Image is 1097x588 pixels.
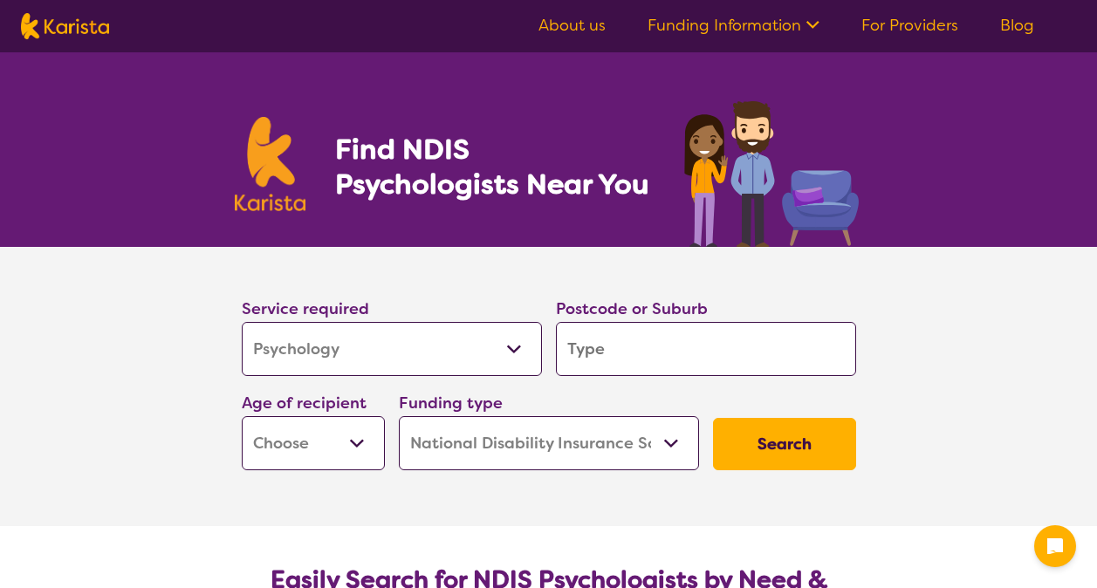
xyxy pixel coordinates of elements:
img: Karista logo [235,117,306,211]
input: Type [556,322,856,376]
label: Age of recipient [242,393,367,414]
a: For Providers [861,15,958,36]
label: Postcode or Suburb [556,298,708,319]
a: Blog [1000,15,1034,36]
a: About us [538,15,606,36]
img: psychology [678,94,863,247]
a: Funding Information [648,15,819,36]
h1: Find NDIS Psychologists Near You [335,132,658,202]
button: Search [713,418,856,470]
label: Service required [242,298,369,319]
label: Funding type [399,393,503,414]
img: Karista logo [21,13,109,39]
